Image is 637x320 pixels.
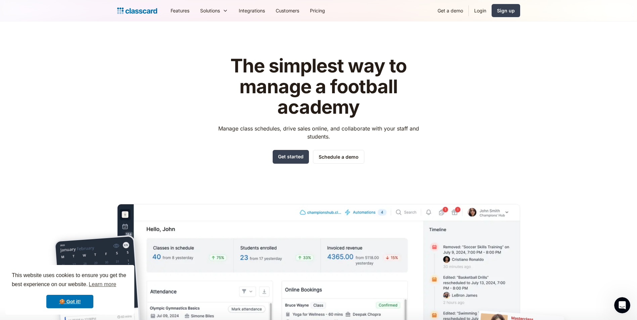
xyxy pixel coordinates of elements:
a: Sign up [492,4,520,17]
a: home [117,6,157,15]
a: Customers [270,3,305,18]
a: dismiss cookie message [46,295,93,308]
h1: The simplest way to manage a football academy [212,56,425,118]
iframe: Intercom live chat [614,297,630,313]
div: Sign up [497,7,515,14]
div: cookieconsent [5,265,134,315]
a: learn more about cookies [88,279,117,289]
a: Login [469,3,492,18]
p: Manage class schedules, drive sales online, and collaborate with your staff and students. [212,124,425,141]
a: Pricing [305,3,330,18]
a: Schedule a demo [313,150,364,164]
div: Solutions [200,7,220,14]
a: Get a demo [432,3,468,18]
span: This website uses cookies to ensure you get the best experience on our website. [12,271,128,289]
div: Solutions [195,3,233,18]
a: Integrations [233,3,270,18]
a: Get started [273,150,309,164]
a: Features [165,3,195,18]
